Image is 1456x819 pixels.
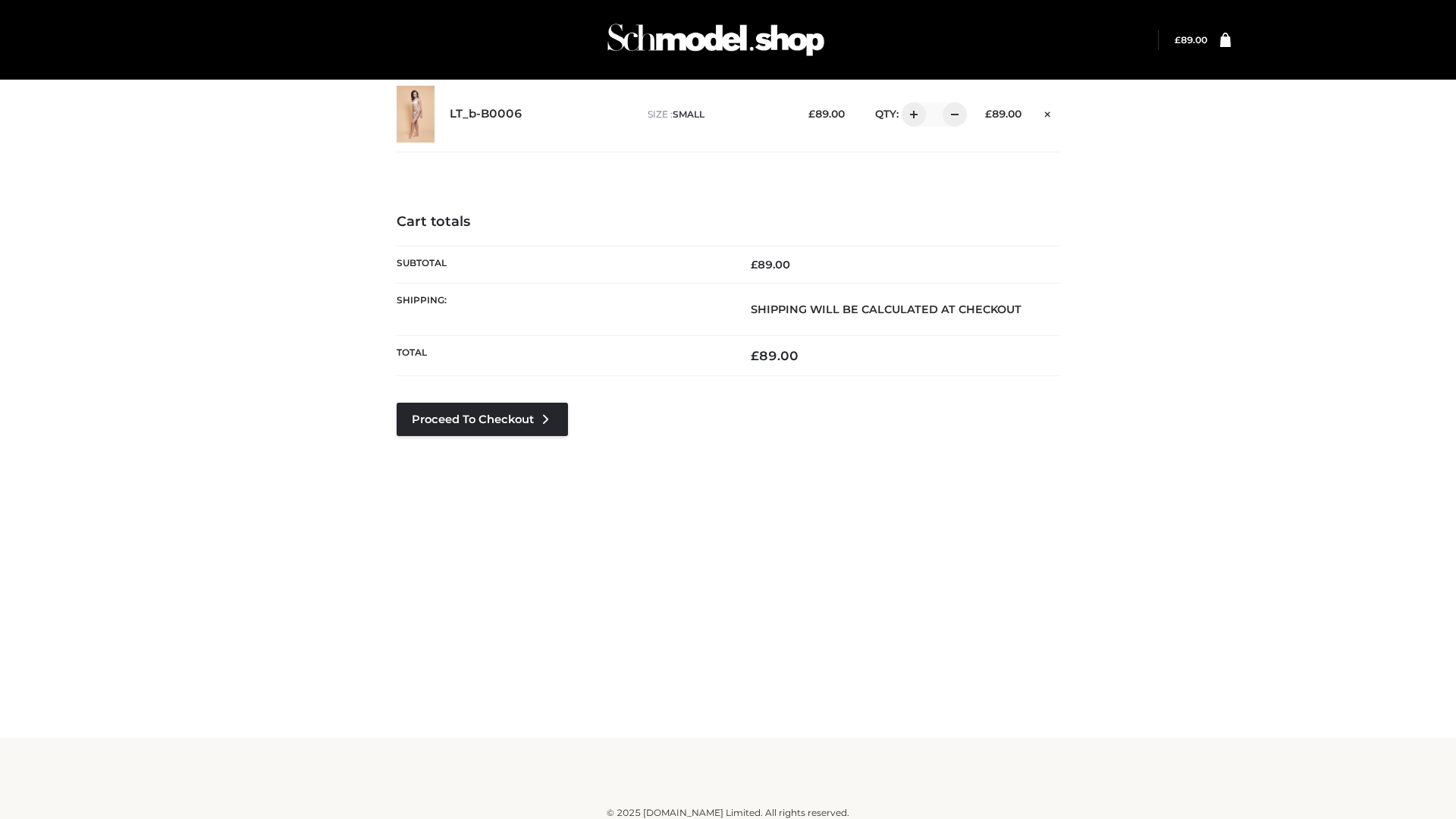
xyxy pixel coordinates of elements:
[397,403,568,436] a: Proceed to Checkout
[985,108,992,120] span: £
[985,108,1021,120] bdi: 89.00
[450,107,522,121] a: LT_b-B0006
[397,283,728,335] th: Shipping:
[648,108,785,121] p: size :
[751,348,759,363] span: £
[602,10,830,70] img: Schmodel Admin 964
[808,108,815,120] span: £
[860,102,962,127] div: QTY:
[1175,34,1207,45] bdi: 89.00
[751,258,790,271] bdi: 89.00
[397,214,1059,231] h4: Cart totals
[751,348,799,363] bdi: 89.00
[397,86,435,143] img: LT_b-B0006 - SMALL
[673,108,704,120] span: SMALL
[1037,102,1059,122] a: Remove this item
[1175,34,1181,45] span: £
[397,336,728,376] th: Total
[397,246,728,283] th: Subtotal
[751,303,1021,316] strong: Shipping will be calculated at checkout
[808,108,845,120] bdi: 89.00
[1175,34,1207,45] a: £89.00
[751,258,758,271] span: £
